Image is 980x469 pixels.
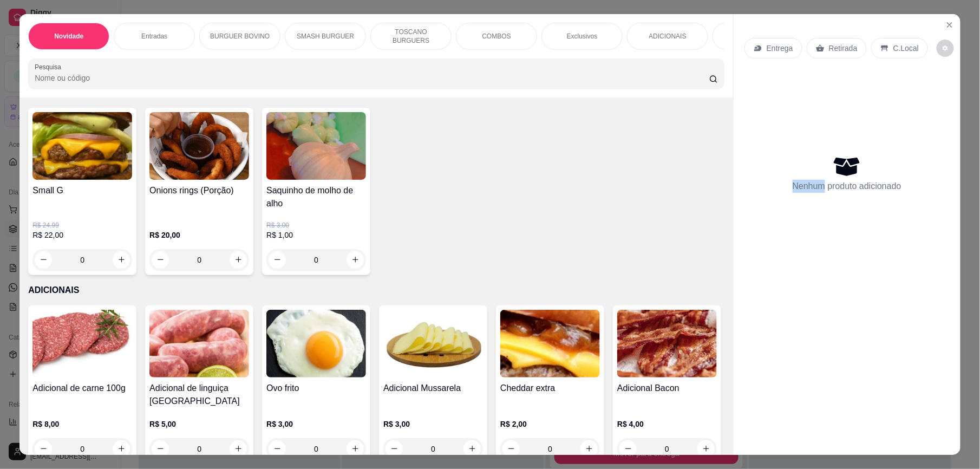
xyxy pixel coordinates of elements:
[28,284,724,297] p: ADICIONAIS
[149,310,249,377] img: product-image
[580,440,598,458] button: increase-product-quantity
[347,251,364,269] button: increase-product-quantity
[482,32,511,41] p: COMBOS
[941,16,958,34] button: Close
[767,43,793,54] p: Entrega
[386,440,403,458] button: decrease-product-quantity
[149,382,249,408] h4: Adicional de linguiça [GEOGRAPHIC_DATA]
[230,440,247,458] button: increase-product-quantity
[113,251,130,269] button: increase-product-quantity
[266,419,366,429] p: R$ 3,00
[383,419,483,429] p: R$ 3,00
[463,440,481,458] button: increase-product-quantity
[697,440,715,458] button: increase-product-quantity
[149,419,249,429] p: R$ 5,00
[500,419,600,429] p: R$ 2,00
[35,73,709,83] input: Pesquisa
[619,440,637,458] button: decrease-product-quantity
[269,440,286,458] button: decrease-product-quantity
[937,40,954,57] button: decrease-product-quantity
[152,251,169,269] button: decrease-product-quantity
[649,32,687,41] p: ADICIONAIS
[829,43,858,54] p: Retirada
[347,440,364,458] button: increase-product-quantity
[149,112,249,180] img: product-image
[722,28,785,45] p: Refrigerante e Não alcoólico
[893,43,919,54] p: C.Local
[149,230,249,240] p: R$ 20,00
[32,382,132,395] h4: Adicional de carne 100g
[617,310,717,377] img: product-image
[297,32,354,41] p: SMASH BURGUER
[210,32,270,41] p: BURGUER BOVINO
[793,180,901,193] p: Nenhum produto adicionado
[35,440,52,458] button: decrease-product-quantity
[502,440,520,458] button: decrease-product-quantity
[500,382,600,395] h4: Cheddar extra
[266,112,366,180] img: product-image
[269,251,286,269] button: decrease-product-quantity
[383,382,483,395] h4: Adicional Mussarela
[383,310,483,377] img: product-image
[500,310,600,377] img: product-image
[32,310,132,377] img: product-image
[266,310,366,377] img: product-image
[266,184,366,210] h4: Saquinho de molho de alho
[32,184,132,197] h4: Small G
[380,28,442,45] p: TOSCANO BURGUERS
[230,251,247,269] button: increase-product-quantity
[266,221,366,230] p: R$ 3,00
[32,221,132,230] p: R$ 24,99
[617,382,717,395] h4: Adicional Bacon
[32,419,132,429] p: R$ 8,00
[567,32,598,41] p: Exclusivos
[266,382,366,395] h4: Ovo frito
[35,251,52,269] button: decrease-product-quantity
[266,230,366,240] p: R$ 1,00
[152,440,169,458] button: decrease-product-quantity
[617,419,717,429] p: R$ 4,00
[35,62,65,71] label: Pesquisa
[141,32,167,41] p: Entradas
[54,32,83,41] p: Novidade
[113,440,130,458] button: increase-product-quantity
[32,230,132,240] p: R$ 22,00
[32,112,132,180] img: product-image
[149,184,249,197] h4: Onions rings (Porção)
